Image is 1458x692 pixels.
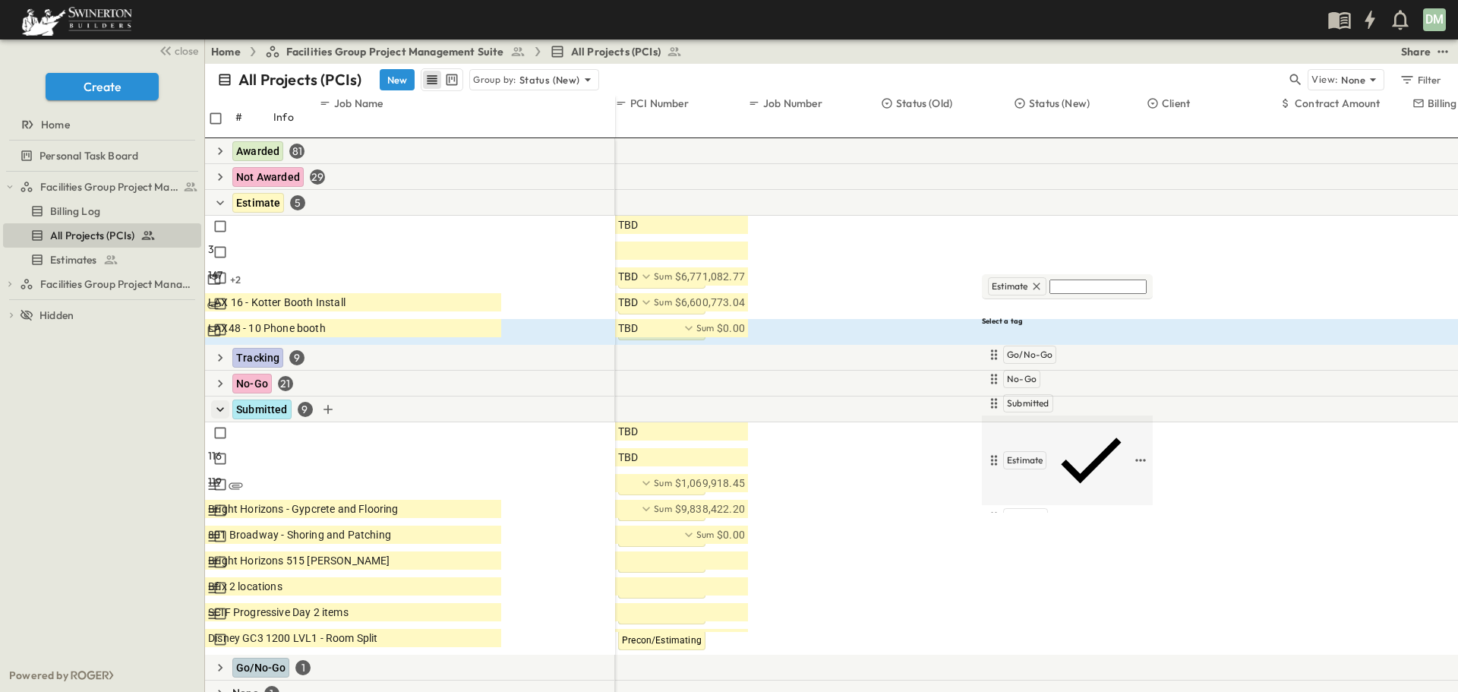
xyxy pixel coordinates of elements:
p: All Projects (PCIs) [238,69,361,90]
div: 1 [295,660,311,675]
span: Disney GC3 1200 LVL1 - Room Split [208,630,378,646]
span: $0.00 [717,527,745,542]
div: # [235,96,273,138]
span: $6,771,082.77 [675,269,745,284]
span: close [175,43,198,58]
span: $1,069,918.45 [675,476,745,491]
span: LAX 16 - Kotter Booth Install [208,295,346,310]
span: TBD [618,217,639,232]
a: Home [211,44,241,59]
span: Submitted [236,403,288,416]
div: Estimate [985,419,1131,502]
span: LAX48 - 10 Phone booth [208,321,326,336]
p: Contract Amount [1295,96,1381,111]
div: Info [273,96,319,138]
span: Go/No-Go [1007,349,1052,361]
span: Facilities Group Project Management Suite [286,44,504,59]
div: table view [421,68,463,91]
p: Sum [696,321,715,334]
span: Bright Horizons 515 [PERSON_NAME] [208,553,390,568]
span: Bfix 2 locations [208,579,282,594]
p: Status (Old) [896,96,952,111]
div: test [3,199,201,223]
span: Estimates [50,252,97,267]
span: Tracking [236,352,279,364]
div: 81 [289,144,305,159]
span: Billing Log [50,204,100,219]
div: Submitted [985,394,1150,412]
div: 9 [298,402,313,417]
button: New [380,69,415,90]
p: Status (New) [1029,96,1090,111]
p: Sum [654,502,672,515]
div: 21 [278,376,293,391]
h6: Select a tag [982,316,1153,326]
span: Awarded [236,145,279,157]
img: 6c363589ada0b36f064d841b69d3a419a338230e66bb0a533688fa5cc3e9e735.png [18,4,135,36]
p: Sum [654,270,672,283]
span: No-Go [236,378,268,390]
div: test [3,248,201,272]
p: None [1341,72,1365,87]
button: kanban view [442,71,461,89]
span: All Projects (PCIs) [571,44,661,59]
div: test [3,223,201,248]
span: Facilities Group Project Management Suite [40,179,179,194]
div: Go/No-Go [985,346,1150,364]
span: 801 Broadway - Shoring and Patching [208,527,391,542]
span: Not Awarded [236,171,300,183]
div: test [3,175,201,199]
div: test [3,272,201,296]
span: Hidden [39,308,74,323]
div: Share [1401,44,1431,59]
span: Estimate [1007,454,1043,466]
div: 29 [310,169,325,185]
span: Estimate [236,197,280,209]
span: SCIF Progressive Day 2 items [208,605,349,620]
button: row view [423,71,441,89]
nav: breadcrumbs [211,44,691,59]
p: Sum [654,476,672,489]
button: Add Row in Group [319,400,337,419]
p: Sum [696,528,715,541]
div: 5 [290,195,305,210]
div: 9 [289,350,305,365]
span: Home [41,117,70,132]
p: Client [1162,96,1190,111]
span: $0.00 [717,321,745,336]
div: Tracking [985,508,1150,526]
div: No-Go [985,370,1150,388]
p: Sum [654,295,672,308]
span: All Projects (PCIs) [50,228,134,243]
span: No-Go [1007,373,1037,385]
span: Submitted [1007,397,1049,409]
p: PCI Number [630,96,689,111]
p: Job Number [763,96,822,111]
p: Status (New) [519,72,580,87]
span: Bright Horizons - Gypcrete and Flooring [208,501,399,517]
span: Estimate [992,280,1027,292]
button: test [1434,43,1452,61]
span: Facilities Group Project Management Suite (Copy) [40,276,195,292]
span: $9,838,422.20 [675,501,745,517]
div: Filter [1399,71,1442,88]
span: $6,600,773.04 [675,295,745,310]
span: TBD [618,450,639,465]
div: test [3,144,201,168]
p: Job Name [334,96,383,111]
p: View: [1311,71,1338,88]
div: DM [1423,8,1446,31]
button: Create [46,73,159,100]
span: Go/No-Go [236,662,286,674]
span: TBD [618,424,639,439]
p: Group by: [473,72,516,87]
span: Tracking [1007,511,1044,523]
span: Personal Task Board [39,148,138,163]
